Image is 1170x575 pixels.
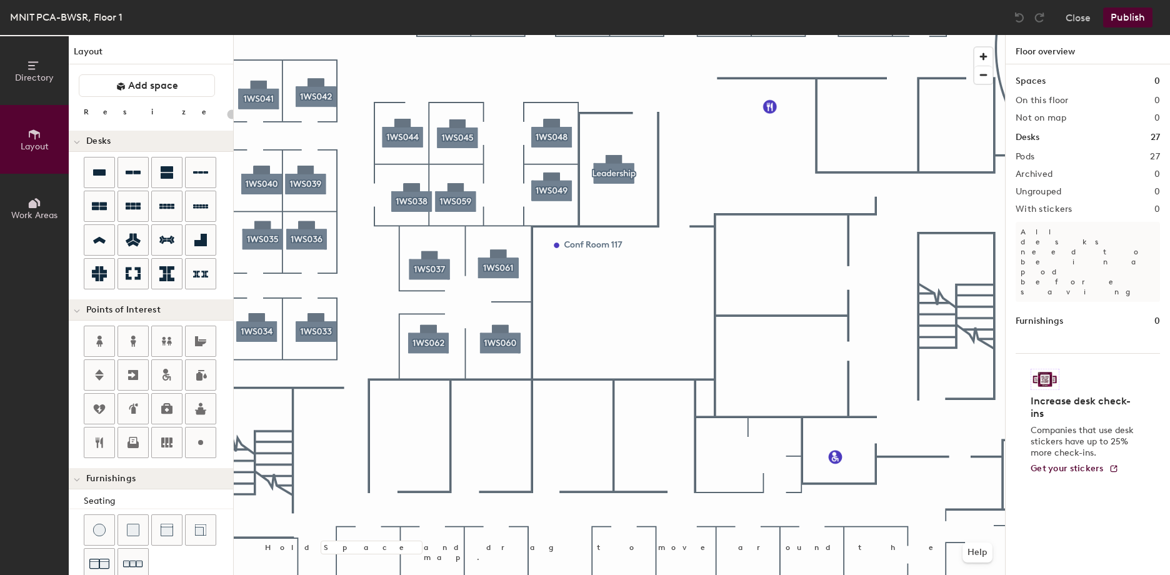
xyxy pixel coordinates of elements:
img: Couch (x3) [123,554,143,574]
h2: 0 [1154,169,1160,179]
img: Couch (corner) [194,524,207,536]
span: Get your stickers [1031,463,1104,474]
p: All desks need to be in a pod before saving [1016,222,1160,302]
h2: On this floor [1016,96,1069,106]
h2: 0 [1154,187,1160,197]
button: Couch (corner) [185,514,216,546]
button: Close [1066,7,1091,27]
span: Furnishings [86,474,136,484]
button: Add space [79,74,215,97]
span: Directory [15,72,54,83]
h1: Spaces [1016,74,1046,88]
button: Publish [1103,7,1152,27]
button: Help [962,542,992,562]
p: Companies that use desk stickers have up to 25% more check-ins. [1031,425,1137,459]
img: Couch (middle) [161,524,173,536]
button: Couch (middle) [151,514,182,546]
img: Undo [1013,11,1026,24]
button: Cushion [117,514,149,546]
h1: Floor overview [1006,35,1170,64]
span: Work Areas [11,210,57,221]
h2: With stickers [1016,204,1072,214]
img: Stool [93,524,106,536]
img: Couch (x2) [89,554,109,574]
a: Get your stickers [1031,464,1119,474]
h2: Ungrouped [1016,187,1062,197]
h1: Layout [69,45,233,64]
h2: Not on map [1016,113,1066,123]
img: Redo [1033,11,1046,24]
h2: 27 [1150,152,1160,162]
h1: 27 [1151,131,1160,144]
div: Seating [84,494,233,508]
h2: 0 [1154,204,1160,214]
div: Resize [84,107,222,117]
img: Sticker logo [1031,369,1059,390]
span: Add space [128,79,178,92]
div: MNIT PCA-BWSR, Floor 1 [10,9,122,25]
span: Layout [21,141,49,152]
h1: Desks [1016,131,1039,144]
h2: 0 [1154,96,1160,106]
h2: Archived [1016,169,1052,179]
h2: 0 [1154,113,1160,123]
span: Points of Interest [86,305,161,315]
h2: Pods [1016,152,1034,162]
h4: Increase desk check-ins [1031,395,1137,420]
img: Cushion [127,524,139,536]
span: Desks [86,136,111,146]
h1: 0 [1154,314,1160,328]
h1: 0 [1154,74,1160,88]
h1: Furnishings [1016,314,1063,328]
button: Stool [84,514,115,546]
